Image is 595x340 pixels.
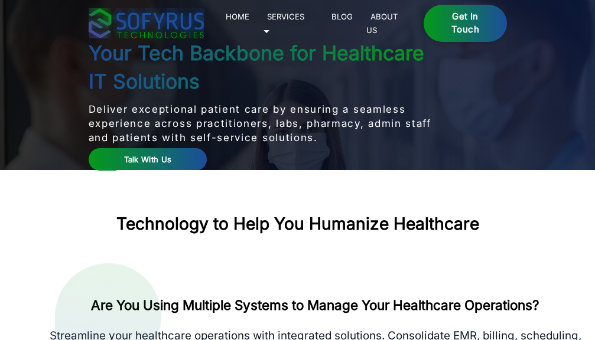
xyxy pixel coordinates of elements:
[263,9,305,37] a: Services 🞃
[116,214,479,234] h2: Technology to Help You Humanize Healthcare
[366,9,398,37] a: About Us
[44,296,586,314] h2: Are You Using Multiple Systems to Manage Your Healthcare Operations?
[89,148,207,171] a: Talk With Us
[327,9,357,24] a: Blog
[424,5,506,42] a: Get in Touch
[222,9,254,24] a: Home
[89,8,204,38] img: sofyrus
[89,102,437,145] p: Deliver exceptional patient care by ensuring a seamless experience across practitioners, labs, ph...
